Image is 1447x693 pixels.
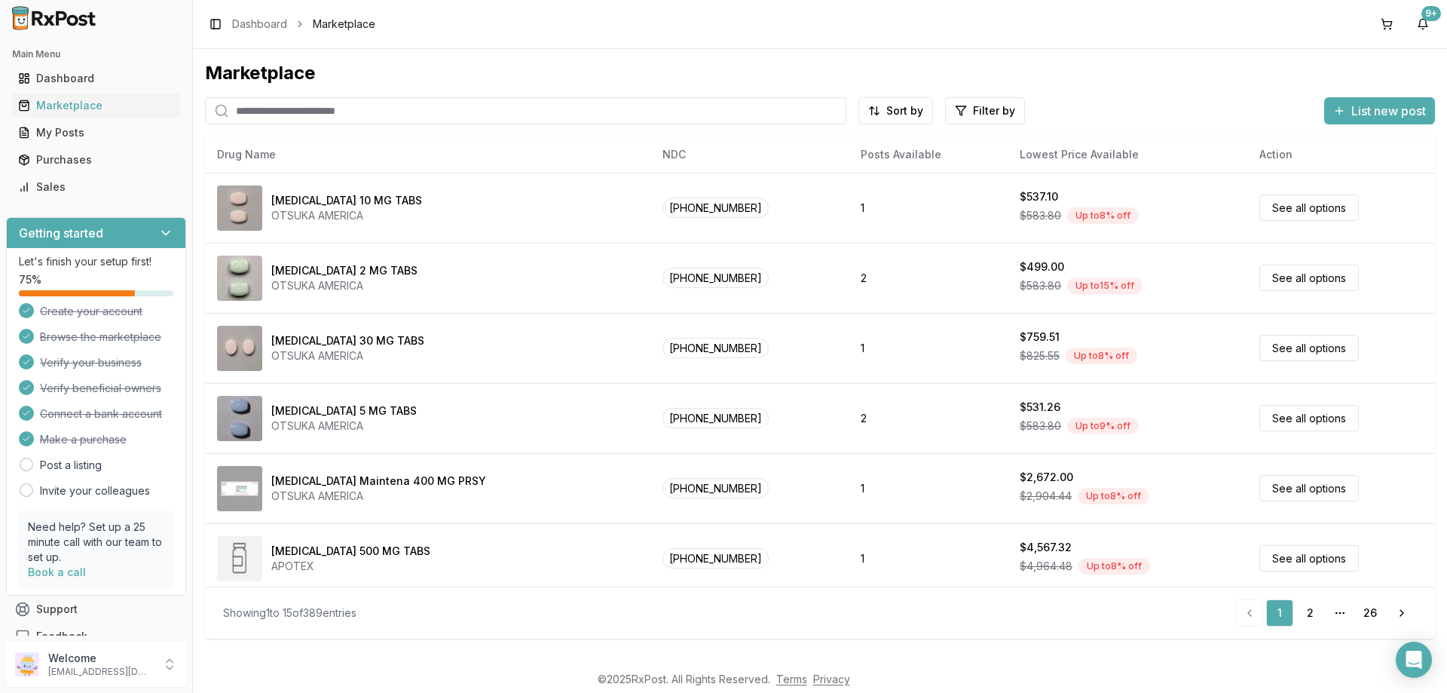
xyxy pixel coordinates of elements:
[40,483,150,498] a: Invite your colleagues
[28,520,164,565] p: Need help? Set up a 25 minute call with our team to set up.
[1067,418,1139,434] div: Up to 9 % off
[973,103,1015,118] span: Filter by
[232,17,375,32] nav: breadcrumb
[1020,419,1061,434] span: $583.80
[1020,470,1073,485] div: $2,672.00
[40,304,142,319] span: Create your account
[19,224,103,242] h3: Getting started
[6,6,102,30] img: RxPost Logo
[12,146,180,173] a: Purchases
[858,97,933,124] button: Sort by
[1008,136,1247,173] th: Lowest Price Available
[40,381,161,396] span: Verify beneficial owners
[849,136,1008,173] th: Posts Available
[271,333,424,348] div: [MEDICAL_DATA] 30 MG TABS
[18,152,174,167] div: Purchases
[18,71,174,86] div: Dashboard
[1324,97,1435,124] button: List new post
[217,536,262,581] img: Abiraterone Acetate 500 MG TABS
[12,92,180,119] a: Marketplace
[1020,330,1060,345] div: $759.51
[1259,335,1359,361] a: See all options
[18,179,174,195] div: Sales
[1020,208,1061,223] span: $583.80
[650,136,849,173] th: NDC
[6,121,186,145] button: My Posts
[1078,488,1149,504] div: Up to 8 % off
[1020,348,1060,363] span: $825.55
[662,478,769,498] span: [PHONE_NUMBER]
[1067,278,1143,294] div: Up to 15 % off
[1020,278,1061,293] span: $583.80
[849,173,1008,243] td: 1
[1020,259,1064,274] div: $499.00
[19,254,173,269] p: Let's finish your setup first!
[1259,195,1359,221] a: See all options
[1324,105,1435,120] a: List new post
[271,403,417,419] div: [MEDICAL_DATA] 5 MG TABS
[217,466,262,511] img: Abilify Maintena 400 MG PRSY
[36,629,87,644] span: Feedback
[1266,599,1293,627] a: 1
[1020,559,1072,574] span: $4,964.48
[1387,599,1417,627] a: Go to next page
[18,125,174,140] div: My Posts
[6,623,186,650] button: Feedback
[40,406,162,422] span: Connect a bank account
[662,408,769,428] span: [PHONE_NUMBER]
[271,474,486,489] div: [MEDICAL_DATA] Maintena 400 MG PRSY
[6,175,186,199] button: Sales
[271,348,424,363] div: OTSUKA AMERICA
[12,65,180,92] a: Dashboard
[223,606,356,621] div: Showing 1 to 15 of 389 entries
[6,596,186,623] button: Support
[15,652,39,676] img: User avatar
[662,338,769,358] span: [PHONE_NUMBER]
[12,119,180,146] a: My Posts
[271,489,486,504] div: OTSUKA AMERICA
[271,278,418,293] div: OTSUKA AMERICA
[1357,599,1384,627] a: 26
[6,148,186,172] button: Purchases
[232,17,287,32] a: Dashboard
[1020,489,1072,504] span: $2,904.44
[1259,405,1359,431] a: See all options
[205,136,650,173] th: Drug Name
[1020,400,1060,415] div: $531.26
[1421,6,1441,21] div: 9+
[945,97,1025,124] button: Filter by
[776,673,807,685] a: Terms
[1351,102,1426,120] span: List new post
[1236,599,1417,627] nav: pagination
[1067,207,1139,224] div: Up to 8 % off
[662,198,769,218] span: [PHONE_NUMBER]
[1259,265,1359,291] a: See all options
[28,566,86,578] a: Book a call
[48,666,153,678] p: [EMAIL_ADDRESS][DOMAIN_NAME]
[19,272,41,287] span: 75 %
[40,330,161,345] span: Browse the marketplace
[1259,545,1359,572] a: See all options
[271,559,430,574] div: APOTEX
[849,243,1008,313] td: 2
[271,263,418,278] div: [MEDICAL_DATA] 2 MG TABS
[849,453,1008,523] td: 1
[217,256,262,301] img: Abilify 2 MG TABS
[1247,136,1435,173] th: Action
[12,173,180,201] a: Sales
[40,432,127,447] span: Make a purchase
[271,193,422,208] div: [MEDICAL_DATA] 10 MG TABS
[217,396,262,441] img: Abilify 5 MG TABS
[662,268,769,288] span: [PHONE_NUMBER]
[813,673,850,685] a: Privacy
[271,419,417,434] div: OTSUKA AMERICA
[12,48,180,60] h2: Main Menu
[849,383,1008,453] td: 2
[205,61,1435,85] div: Marketplace
[6,94,186,118] button: Marketplace
[1396,642,1432,678] div: Open Intercom Messenger
[1259,475,1359,501] a: See all options
[18,98,174,113] div: Marketplace
[40,458,102,473] a: Post a listing
[6,66,186,90] button: Dashboard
